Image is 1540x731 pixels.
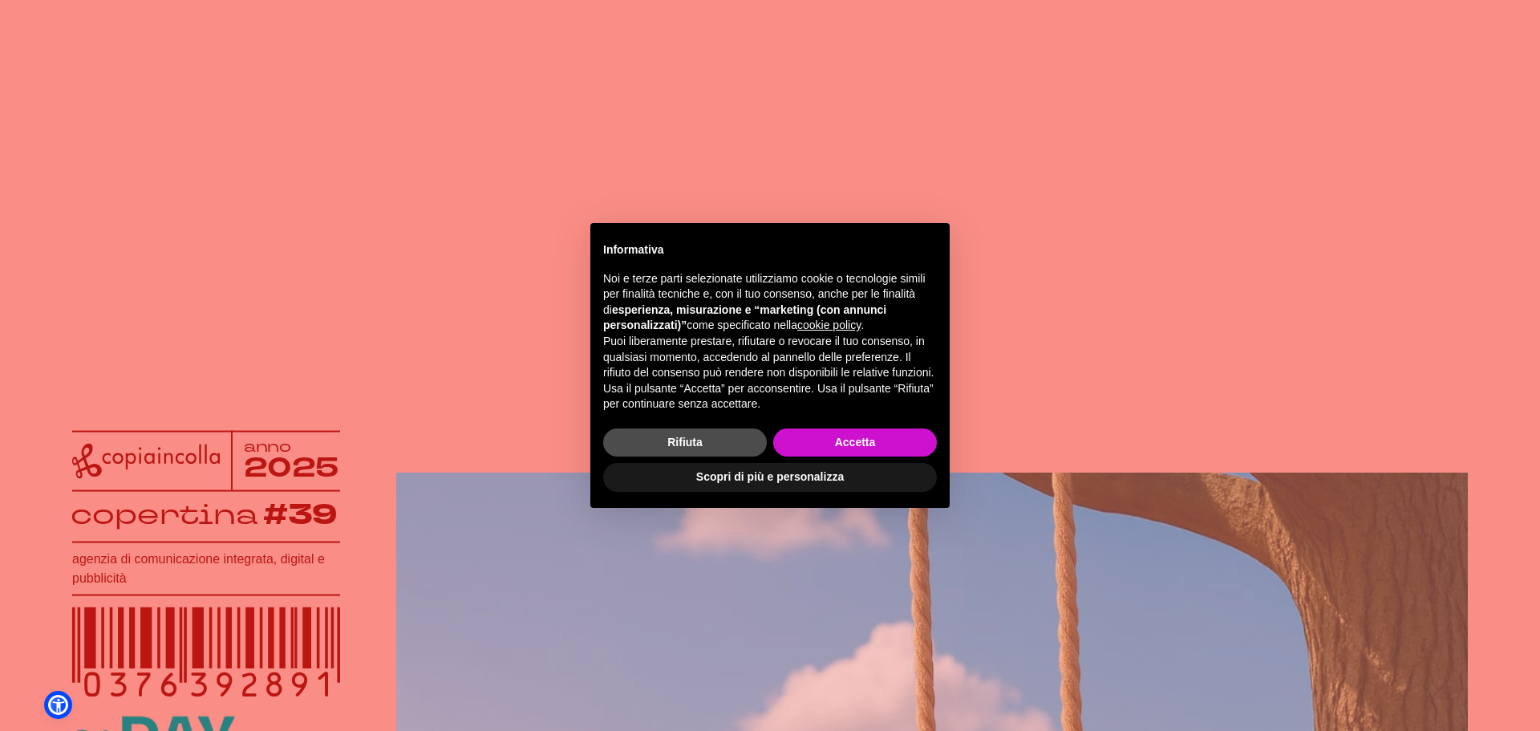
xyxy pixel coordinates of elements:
[603,242,937,258] h2: Informativa
[603,381,937,412] p: Usa il pulsante “Accetta” per acconsentire. Usa il pulsante “Rifiuta” per continuare senza accett...
[244,437,292,457] tspan: anno
[603,271,937,334] p: Noi e terze parti selezionate utilizziamo cookie o tecnologie simili per finalità tecniche e, con...
[71,496,257,533] tspan: copertina
[797,319,861,331] a: cookie policy
[48,695,68,715] a: Open Accessibility Menu
[603,334,937,381] p: Puoi liberamente prestare, rifiutare o revocare il tuo consenso, in qualsiasi momento, accedendo ...
[244,449,341,486] tspan: 2025
[264,495,339,535] tspan: #39
[603,463,937,492] button: Scopri di più e personalizza
[603,428,767,457] button: Rifiuta
[603,303,886,332] strong: esperienza, misurazione e “marketing (con annunci personalizzati)”
[72,550,340,588] h1: agenzia di comunicazione integrata, digital e pubblicità
[773,428,937,457] button: Accetta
